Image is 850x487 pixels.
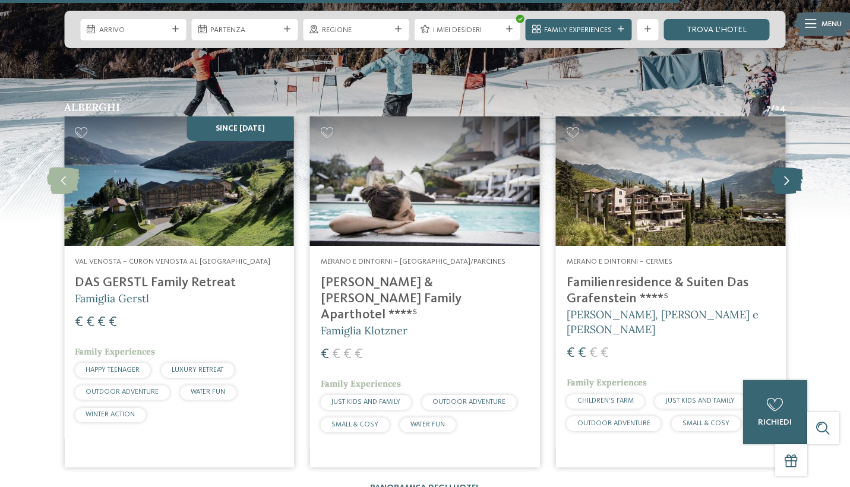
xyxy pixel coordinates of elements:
[97,315,106,330] span: €
[86,315,94,330] span: €
[743,380,807,444] a: richiedi
[75,315,83,330] span: €
[766,102,771,114] span: 7
[567,308,759,336] span: [PERSON_NAME], [PERSON_NAME] e [PERSON_NAME]
[567,346,575,360] span: €
[577,420,650,427] span: OUTDOOR ADVENTURE
[64,100,120,114] span: Alberghi
[410,421,445,428] span: WATER FUN
[567,377,647,388] span: Family Experiences
[310,116,540,467] a: Hotel sulle piste da sci per bambini: divertimento senza confini Merano e dintorni – [GEOGRAPHIC_...
[332,347,340,362] span: €
[578,346,586,360] span: €
[775,102,786,114] span: 24
[75,346,155,357] span: Family Experiences
[663,19,769,40] a: trova l’hotel
[109,315,117,330] span: €
[601,346,609,360] span: €
[556,116,786,467] a: Hotel sulle piste da sci per bambini: divertimento senza confini Merano e dintorni – Cermes Famil...
[75,275,283,291] h4: DAS GERSTL Family Retreat
[86,366,140,374] span: HAPPY TEENAGER
[210,25,279,36] span: Partenza
[556,116,786,246] img: Hotel sulle piste da sci per bambini: divertimento senza confini
[321,378,401,389] span: Family Experiences
[567,275,775,307] h4: Familienresidence & Suiten Das Grafenstein ****ˢ
[544,25,612,36] span: Family Experiences
[577,397,634,404] span: CHILDREN’S FARM
[321,258,505,265] span: Merano e dintorni – [GEOGRAPHIC_DATA]/Parcines
[172,366,223,374] span: LUXURY RETREAT
[64,116,294,246] img: Hotel sulle piste da sci per bambini: divertimento senza confini
[99,25,168,36] span: Arrivo
[191,388,225,396] span: WATER FUN
[331,421,378,428] span: SMALL & COSY
[432,399,505,406] span: OUTDOOR ADVENTURE
[682,420,729,427] span: SMALL & COSY
[331,399,400,406] span: JUST KIDS AND FAMILY
[321,347,329,362] span: €
[758,418,792,426] span: richiedi
[75,258,270,265] span: Val Venosta – Curon Venosta al [GEOGRAPHIC_DATA]
[589,346,598,360] span: €
[86,388,159,396] span: OUTDOOR ADVENTURE
[771,102,775,114] span: /
[75,292,149,305] span: Famiglia Gerstl
[433,25,501,36] span: I miei desideri
[321,324,407,337] span: Famiglia Klotzner
[355,347,363,362] span: €
[567,258,672,265] span: Merano e dintorni – Cermes
[343,347,352,362] span: €
[310,116,540,246] img: Hotel sulle piste da sci per bambini: divertimento senza confini
[666,397,735,404] span: JUST KIDS AND FAMILY
[64,116,294,467] a: Hotel sulle piste da sci per bambini: divertimento senza confini SINCE [DATE] Val Venosta – Curon...
[322,25,390,36] span: Regione
[86,411,135,418] span: WINTER ACTION
[321,275,529,323] h4: [PERSON_NAME] & [PERSON_NAME] Family Aparthotel ****ˢ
